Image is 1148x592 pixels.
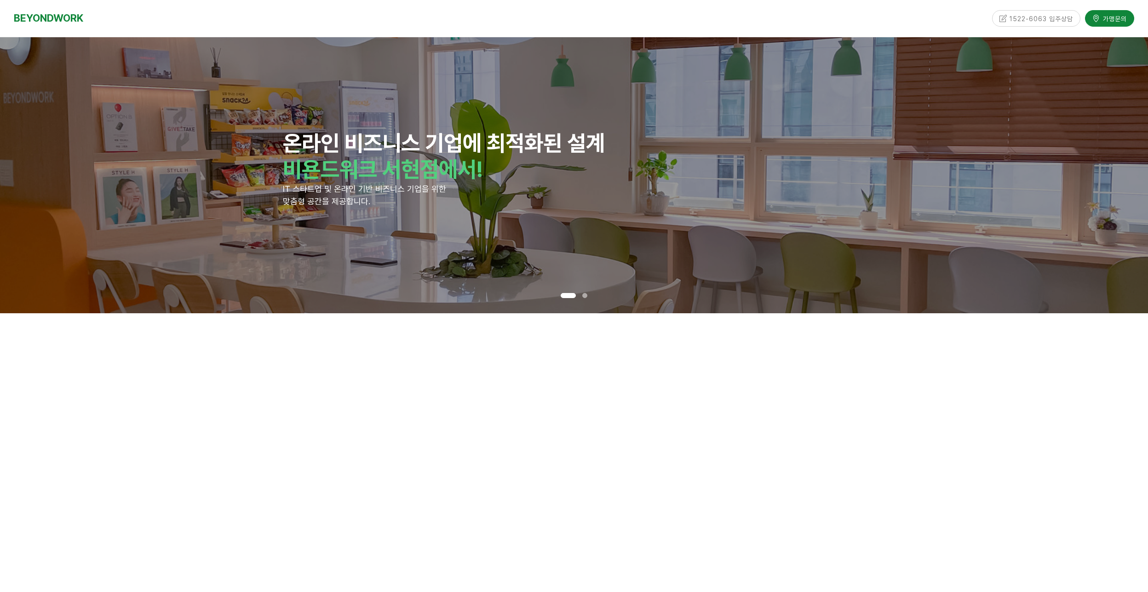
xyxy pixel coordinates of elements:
[1085,10,1134,26] a: 가맹문의
[14,10,83,27] a: BEYONDWORK
[1100,14,1127,23] span: 가맹문의
[283,184,446,194] span: IT 스타트업 및 온라인 기반 비즈니스 기업을 위한
[283,196,370,206] span: 맞춤형 공간을 제공합니다.
[283,130,605,156] strong: 온라인 비즈니스 기업에 최적화된 설계
[283,156,483,183] strong: 비욘드워크 서현점에서!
